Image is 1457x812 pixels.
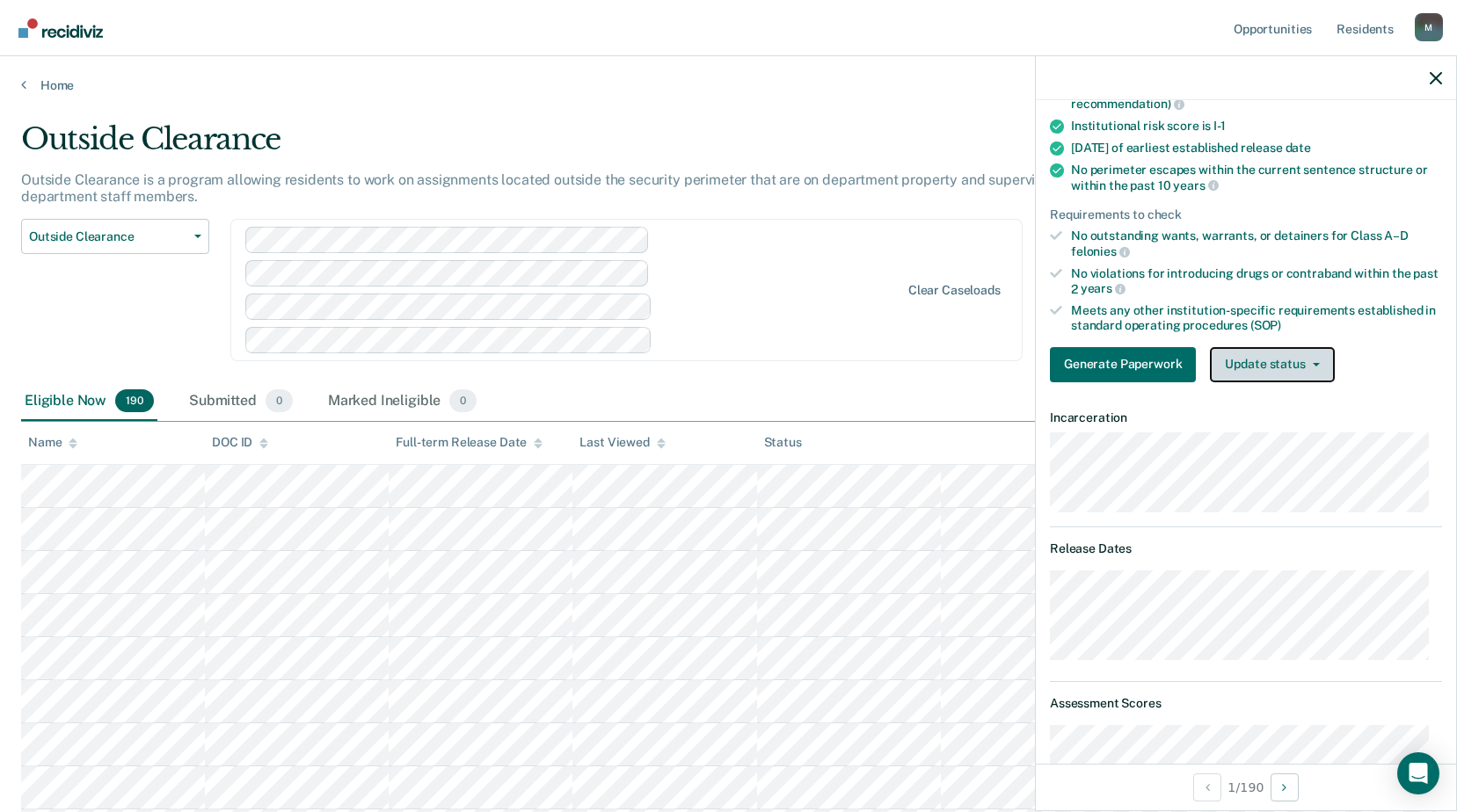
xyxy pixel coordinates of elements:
[115,389,154,412] span: 190
[1050,541,1442,556] dt: Release Dates
[1071,228,1442,258] div: No outstanding wants, warrants, or detainers for Class A–D
[1071,97,1184,111] span: recommendation)
[21,171,1078,205] p: Outside Clearance is a program allowing residents to work on assignments located outside the secu...
[1210,347,1334,382] button: Update status
[1050,696,1442,711] dt: Assessment Scores
[28,435,77,450] div: Name
[1193,773,1221,801] button: Previous Opportunity
[396,435,543,450] div: Full-term Release Date
[21,382,157,421] div: Eligible Now
[1173,178,1218,192] span: years
[449,389,477,412] span: 0
[1081,281,1126,295] span: years
[579,435,665,450] div: Last Viewed
[764,435,802,450] div: Status
[18,18,103,38] img: Recidiviz
[186,382,296,421] div: Submitted
[1415,13,1443,41] div: M
[1071,163,1442,192] div: No perimeter escapes within the current sentence structure or within the past 10
[21,121,1114,171] div: Outside Clearance
[1071,244,1130,258] span: felonies
[1071,141,1442,156] div: [DATE] of earliest established release
[324,382,481,421] div: Marked Ineligible
[1036,764,1456,810] div: 1 / 190
[908,283,1001,298] div: Clear caseloads
[21,77,1436,93] a: Home
[1071,119,1442,134] div: Institutional risk score is
[29,229,187,244] span: Outside Clearance
[1050,207,1442,222] div: Requirements to check
[1397,752,1439,794] div: Open Intercom Messenger
[1071,303,1442,333] div: Meets any other institution-specific requirements established in standard operating procedures
[1415,13,1443,41] button: Profile dropdown button
[1050,410,1442,425] dt: Incarceration
[212,435,268,450] div: DOC ID
[266,389,293,412] span: 0
[1071,266,1442,296] div: No violations for introducing drugs or contraband within the past 2
[1050,347,1196,382] button: Generate Paperwork
[1213,119,1226,133] span: I-1
[1250,318,1281,332] span: (SOP)
[1286,141,1311,155] span: date
[1271,773,1299,801] button: Next Opportunity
